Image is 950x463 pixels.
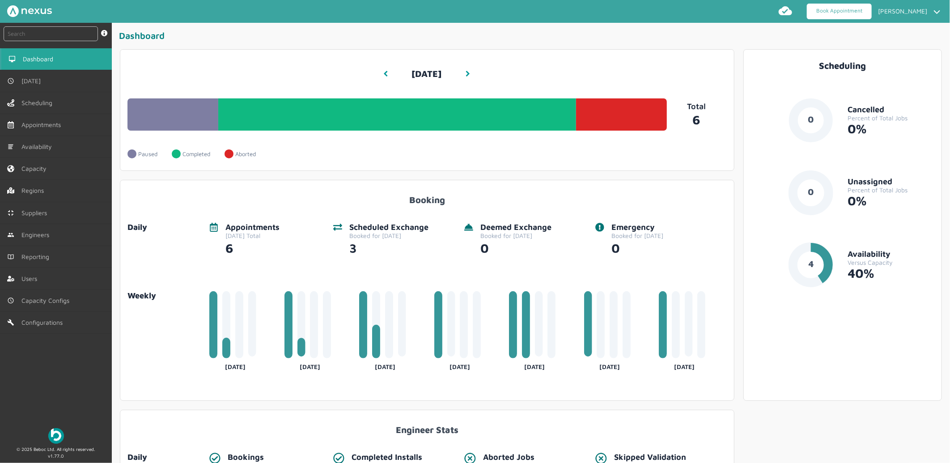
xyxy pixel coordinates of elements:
span: Engineers [21,231,53,238]
p: Paused [138,151,157,157]
span: Regions [21,187,47,194]
div: Booked for [DATE] [349,232,428,239]
div: Skipped Validation [614,453,686,462]
div: Daily [127,223,202,232]
div: Cancelled [848,105,934,115]
div: Deemed Exchange [480,223,551,232]
img: capacity-left-menu.svg [7,165,14,172]
div: Booked for [DATE] [611,232,663,239]
img: md-people.svg [7,231,14,238]
img: user-left-menu.svg [7,275,14,282]
text: 0 [808,114,814,124]
div: Percent of Total Jobs [848,187,934,194]
div: 40% [848,266,934,280]
div: Dashboard [119,30,946,45]
a: Book Appointment [807,4,872,19]
div: Unassigned [848,177,934,187]
div: 3 [349,239,428,255]
span: Configurations [21,319,66,326]
div: Booked for [DATE] [480,232,551,239]
img: md-time.svg [7,297,14,304]
a: Weekly [127,291,202,301]
div: [DATE] [284,360,336,370]
a: Completed [172,145,225,163]
img: regions.left-menu.svg [7,187,14,194]
text: 0 [808,187,814,197]
div: [DATE] [434,360,486,370]
span: Capacity [21,165,50,172]
a: 0UnassignedPercent of Total Jobs0% [751,170,935,229]
span: Appointments [21,121,64,128]
div: [DATE] [584,360,636,370]
a: 0CancelledPercent of Total Jobs0% [751,98,935,157]
div: 0% [848,194,934,208]
div: Booking [127,187,727,205]
div: 0 [611,239,663,255]
img: md-list.svg [7,143,14,150]
img: md-desktop.svg [8,55,16,63]
img: Nexus [7,5,52,17]
div: [DATE] [509,360,560,370]
span: Availability [21,143,55,150]
div: Bookings [228,453,264,462]
a: Aborted [225,145,270,163]
p: Total [667,102,727,111]
div: Scheduling [751,60,935,71]
img: Beboc Logo [48,428,64,444]
span: Suppliers [21,209,51,217]
div: 0 [480,239,551,255]
a: Paused [127,145,172,163]
div: Emergency [611,223,663,232]
div: 0% [848,122,934,136]
div: [DATE] Total [225,232,280,239]
p: Aborted [235,151,256,157]
div: [DATE] [359,360,411,370]
div: [DATE] [209,360,261,370]
h3: [DATE] [411,62,441,86]
img: md-time.svg [7,77,14,85]
div: Daily [127,453,202,462]
p: Completed [182,151,210,157]
div: Appointments [225,223,280,232]
span: Capacity Configs [21,297,73,304]
span: Reporting [21,253,53,260]
span: [DATE] [21,77,44,85]
a: 6 [667,111,727,127]
div: Engineer Stats [127,417,727,435]
img: appointments-left-menu.svg [7,121,14,128]
div: Versus Capacity [848,259,934,266]
div: Scheduled Exchange [349,223,428,232]
div: 6 [225,239,280,255]
img: md-contract.svg [7,209,14,217]
div: Completed Installs [352,453,422,462]
div: Availability [848,250,934,259]
text: 4 [808,259,814,269]
div: Percent of Total Jobs [848,115,934,122]
div: Aborted Jobs [483,453,534,462]
img: scheduling-left-menu.svg [7,99,14,106]
span: Scheduling [21,99,56,106]
span: Users [21,275,41,282]
img: md-build.svg [7,319,14,326]
div: [DATE] [659,360,710,370]
span: Dashboard [23,55,57,63]
img: md-cloud-done.svg [778,4,793,18]
input: Search by: Ref, PostCode, MPAN, MPRN, Account, Customer [4,26,98,41]
img: md-book.svg [7,253,14,260]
